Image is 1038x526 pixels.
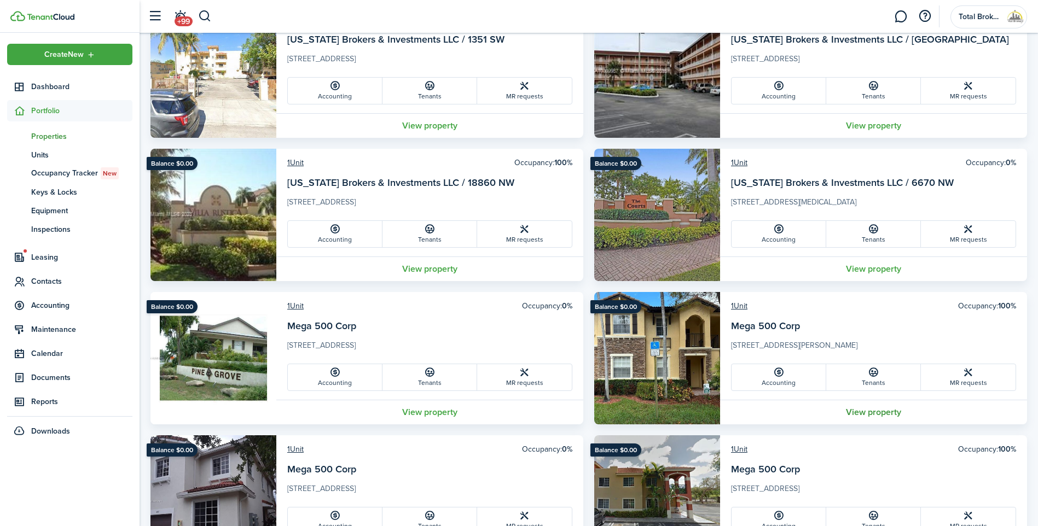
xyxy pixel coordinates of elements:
[732,221,826,247] a: Accounting
[477,364,572,390] a: MR requests
[382,364,477,390] a: Tenants
[287,483,572,500] card-description: [STREET_ADDRESS]
[276,256,583,281] a: View property
[31,205,132,217] span: Equipment
[590,300,641,313] ribbon: Balance $0.00
[31,224,132,235] span: Inspections
[1006,157,1016,168] b: 0%
[826,78,921,104] a: Tenants
[170,3,190,31] a: Notifications
[826,364,921,390] a: Tenants
[915,7,934,26] button: Open resource center
[31,105,132,116] span: Portfolio
[7,201,132,220] a: Equipment
[287,196,572,214] card-description: [STREET_ADDRESS]
[514,157,572,168] card-header-right: Occupancy:
[720,256,1027,281] a: View property
[103,168,117,178] span: New
[382,221,477,247] a: Tenants
[522,300,572,312] card-header-right: Occupancy:
[731,319,800,333] a: Mega 500 Corp
[288,364,382,390] a: Accounting
[890,3,911,31] a: Messaging
[998,300,1016,312] b: 100%
[731,196,1016,214] card-description: [STREET_ADDRESS][MEDICAL_DATA]
[276,113,583,138] a: View property
[720,113,1027,138] a: View property
[7,44,132,65] button: Open menu
[7,76,132,97] a: Dashboard
[31,324,132,335] span: Maintenance
[731,462,800,476] a: Mega 500 Corp
[594,149,720,281] img: Property avatar
[147,443,198,457] ribbon: Balance $0.00
[147,300,198,313] ribbon: Balance $0.00
[31,252,132,263] span: Leasing
[998,443,1016,455] b: 100%
[562,443,572,455] b: 0%
[31,131,132,142] span: Properties
[287,176,514,190] a: [US_STATE] Brokers & Investments LLC / 18860 NW
[594,292,720,424] img: Property avatar
[31,167,132,179] span: Occupancy Tracker
[27,14,74,20] img: TenantCloud
[287,443,304,455] a: 1Unit
[731,340,1016,357] card-description: [STREET_ADDRESS][PERSON_NAME]
[288,78,382,104] a: Accounting
[150,5,276,138] img: Property avatar
[590,157,641,170] ribbon: Balance $0.00
[31,372,132,383] span: Documents
[287,319,356,333] a: Mega 500 Corp
[287,157,304,168] a: 1Unit
[7,164,132,183] a: Occupancy TrackerNew
[1007,8,1024,26] img: Total Brokers USA LLC
[175,16,193,26] span: +99
[522,443,572,455] card-header-right: Occupancy:
[554,157,572,168] b: 100%
[44,51,84,59] span: Create New
[477,78,572,104] a: MR requests
[31,300,132,311] span: Accounting
[731,176,954,190] a: [US_STATE] Brokers & Investments LLC / 6670 NW
[731,300,747,312] a: 1Unit
[31,276,132,287] span: Contacts
[590,443,641,457] ribbon: Balance $0.00
[731,483,1016,500] card-description: [STREET_ADDRESS]
[826,221,921,247] a: Tenants
[7,183,132,201] a: Keys & Locks
[287,32,504,46] a: [US_STATE] Brokers & Investments LLC / 1351 SW
[288,221,382,247] a: Accounting
[287,300,304,312] a: 1Unit
[921,364,1016,390] a: MR requests
[958,443,1016,455] card-header-right: Occupancy:
[31,396,132,407] span: Reports
[7,391,132,412] a: Reports
[382,78,477,104] a: Tenants
[147,157,198,170] ribbon: Balance $0.00
[921,78,1016,104] a: MR requests
[731,443,747,455] a: 1Unit
[958,300,1016,312] card-header-right: Occupancy:
[287,340,572,357] card-description: [STREET_ADDRESS]
[31,186,132,198] span: Keys & Locks
[594,5,720,138] img: Property avatar
[720,400,1027,424] a: View property
[731,53,1016,71] card-description: [STREET_ADDRESS]
[732,364,826,390] a: Accounting
[287,462,356,476] a: Mega 500 Corp
[732,78,826,104] a: Accounting
[7,145,132,164] a: Units
[731,157,747,168] a: 1Unit
[7,220,132,238] a: Inspections
[287,53,572,71] card-description: [STREET_ADDRESS]
[731,32,1009,46] a: [US_STATE] Brokers & Investments LLC / [GEOGRAPHIC_DATA]
[150,292,276,424] img: Property avatar
[31,348,132,359] span: Calendar
[198,7,212,26] button: Search
[562,300,572,312] b: 0%
[31,425,70,437] span: Downloads
[150,149,276,281] img: Property avatar
[966,157,1016,168] card-header-right: Occupancy:
[10,11,25,21] img: TenantCloud
[959,13,1002,21] span: Total Brokers USA LLC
